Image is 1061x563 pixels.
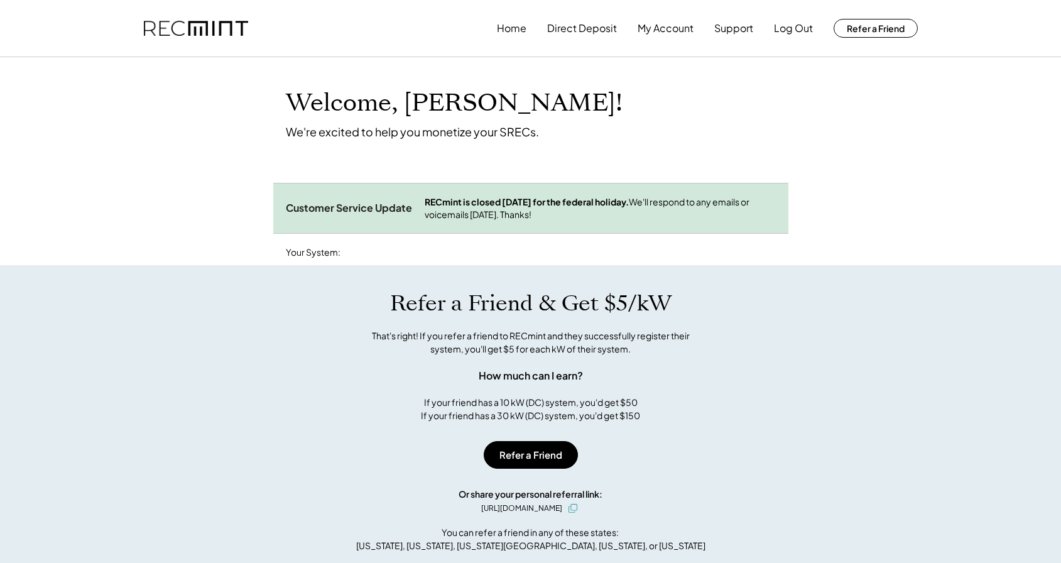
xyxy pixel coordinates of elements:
button: My Account [638,16,694,41]
h1: Welcome, [PERSON_NAME]! [286,89,623,118]
button: Log Out [774,16,813,41]
div: [URL][DOMAIN_NAME] [481,503,562,514]
div: Or share your personal referral link: [459,488,602,501]
img: recmint-logotype%403x.png [144,21,248,36]
strong: RECmint is closed [DATE] for the federal holiday. [425,196,629,207]
button: click to copy [565,501,580,516]
button: Support [714,16,753,41]
div: If your friend has a 10 kW (DC) system, you'd get $50 If your friend has a 30 kW (DC) system, you... [421,396,640,422]
div: Your System: [286,246,340,259]
button: Refer a Friend [834,19,918,38]
div: That's right! If you refer a friend to RECmint and they successfully register their system, you'l... [358,329,704,356]
div: We're excited to help you monetize your SRECs. [286,124,539,139]
div: Customer Service Update [286,202,412,215]
div: We'll respond to any emails or voicemails [DATE]. Thanks! [425,196,776,221]
h1: Refer a Friend & Get $5/kW [390,290,672,317]
button: Direct Deposit [547,16,617,41]
div: How much can I earn? [479,368,583,383]
button: Home [497,16,526,41]
div: You can refer a friend in any of these states: [US_STATE], [US_STATE], [US_STATE][GEOGRAPHIC_DATA... [356,526,705,552]
button: Refer a Friend [484,441,578,469]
